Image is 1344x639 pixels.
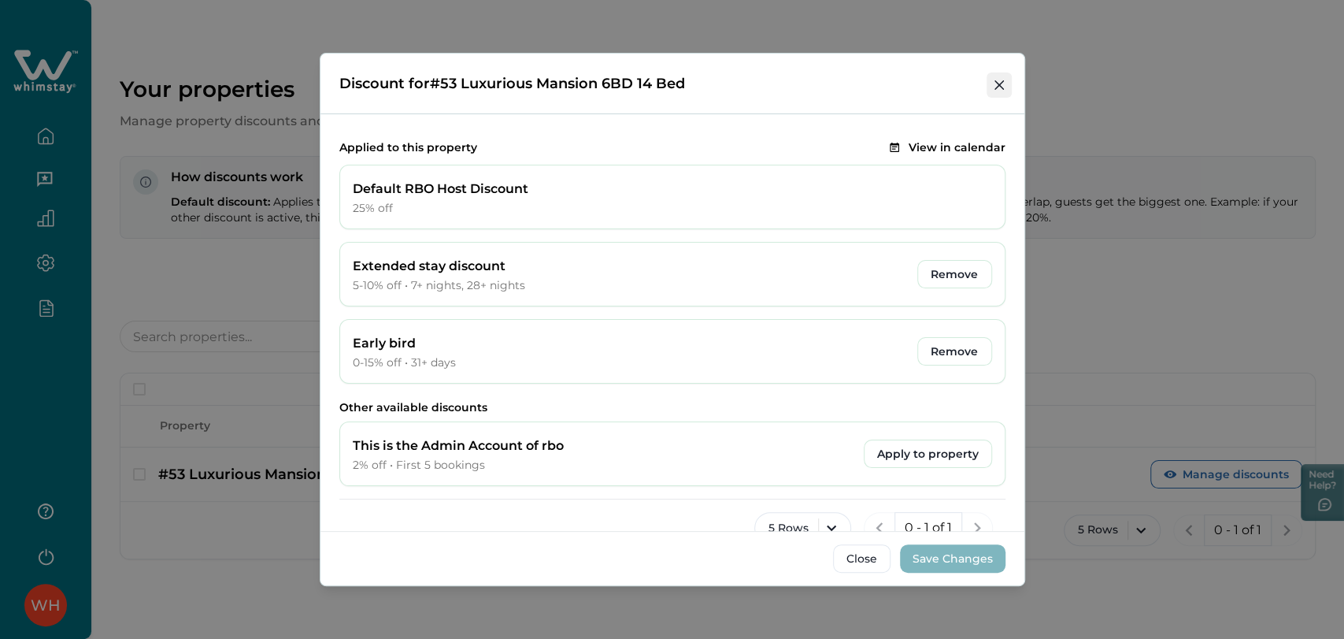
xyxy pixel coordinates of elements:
button: Close [987,72,1012,98]
button: next page [961,512,993,544]
button: previous page [864,512,895,544]
p: 5-10% off • 7+ nights, 28+ nights [353,277,911,293]
button: Remove [917,260,992,288]
p: Applied to this property [339,136,477,158]
p: 25% off [353,200,992,216]
button: Save Changes [900,544,1005,573]
button: Apply to property [864,440,992,468]
p: 0 - 1 of 1 [905,520,952,536]
button: 5 Rows [754,512,851,544]
p: This is the Admin Account of rbo [353,435,857,457]
p: Default RBO Host Discount [353,178,992,200]
p: Early bird [353,333,911,355]
p: Other available discounts [339,396,487,418]
button: Remove [917,337,992,366]
p: 2% off • First 5 bookings [353,457,857,473]
button: View in calendar [890,133,1005,162]
button: 0 - 1 of 1 [894,512,962,544]
p: Extended stay discount [353,255,911,277]
p: 0-15% off • 31+ days [353,355,911,370]
p: Discount for #53 Luxurious Mansion 6BD 14 Bed [339,72,987,95]
button: Close [833,544,890,573]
